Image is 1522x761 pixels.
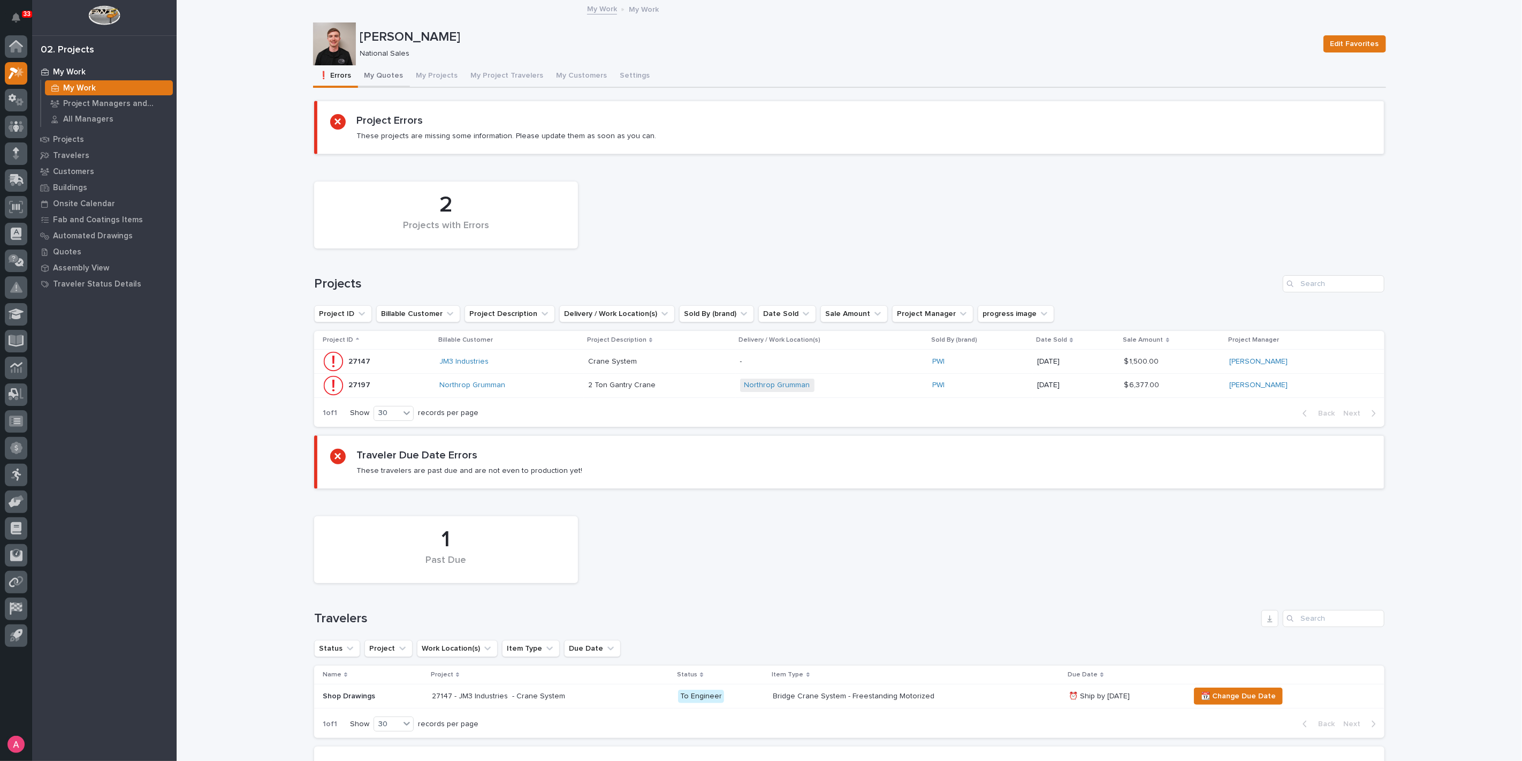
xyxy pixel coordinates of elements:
[773,692,961,701] p: Bridge Crane System - Freestanding Motorized
[614,65,657,88] button: Settings
[314,611,1257,627] h1: Travelers
[41,96,177,111] a: Project Managers and Engineers
[332,526,560,553] div: 1
[932,381,945,390] a: PWI
[32,276,177,292] a: Traveler Status Details
[53,231,133,241] p: Automated Drawings
[588,355,639,366] p: Crane System
[677,669,697,681] p: Status
[418,409,478,418] p: records per page
[1339,409,1384,418] button: Next
[356,449,477,462] h2: Traveler Due Date Errors
[32,212,177,228] a: Fab and Coatings Items
[1343,719,1367,729] span: Next
[364,640,413,657] button: Project
[550,65,614,88] button: My Customers
[465,65,550,88] button: My Project Travelers
[53,183,87,193] p: Buildings
[1201,690,1276,703] span: 📆 Change Due Date
[410,65,465,88] button: My Projects
[53,167,94,177] p: Customers
[564,640,621,657] button: Due Date
[53,135,84,145] p: Projects
[41,111,177,126] a: All Managers
[417,640,498,657] button: Work Location(s)
[356,131,656,141] p: These projects are missing some information. Please update them as soon as you can.
[978,305,1054,322] button: progress image
[314,640,360,657] button: Status
[431,669,453,681] p: Project
[1330,37,1379,50] span: Edit Favorites
[32,260,177,276] a: Assembly View
[744,381,810,390] a: Northrop Grumman
[1229,381,1288,390] a: [PERSON_NAME]
[348,379,372,390] p: 27197
[41,80,177,95] a: My Work
[63,115,113,124] p: All Managers
[502,640,560,657] button: Item Type
[931,334,977,346] p: Sold By (brand)
[374,408,400,419] div: 30
[323,334,353,346] p: Project ID
[358,65,410,88] button: My Quotes
[932,357,945,366] a: PWI
[53,280,141,289] p: Traveler Status Details
[350,409,369,418] p: Show
[588,379,658,390] p: 2 Ton Gantry Crane
[465,305,555,322] button: Project Description
[314,305,372,322] button: Project ID
[1124,379,1162,390] p: $ 6,377.00
[587,334,646,346] p: Project Description
[418,720,478,729] p: records per page
[350,720,369,729] p: Show
[1124,355,1161,366] p: $ 1,500.00
[53,263,109,273] p: Assembly View
[314,276,1279,292] h1: Projects
[374,719,400,730] div: 30
[360,49,1311,58] p: National Sales
[332,220,560,243] div: Projects with Errors
[5,733,27,756] button: users-avatar
[348,355,372,366] p: 27147
[88,5,120,25] img: Workspace Logo
[32,131,177,147] a: Projects
[314,400,346,426] p: 1 of 1
[53,151,89,161] p: Travelers
[820,305,888,322] button: Sale Amount
[739,334,821,346] p: Delivery / Work Location(s)
[439,381,505,390] a: Northrop Grumman
[314,711,346,737] p: 1 of 1
[432,692,619,701] p: 27147 - JM3 Industries - Crane System
[32,163,177,179] a: Customers
[53,215,143,225] p: Fab and Coatings Items
[1312,719,1335,729] span: Back
[438,334,493,346] p: Billable Customer
[1194,688,1283,705] button: 📆 Change Due Date
[1036,334,1067,346] p: Date Sold
[559,305,675,322] button: Delivery / Work Location(s)
[41,44,94,56] div: 02. Projects
[1229,357,1288,366] a: [PERSON_NAME]
[32,244,177,260] a: Quotes
[323,692,423,701] p: Shop Drawings
[1283,275,1384,292] input: Search
[1343,409,1367,418] span: Next
[1339,719,1384,729] button: Next
[1068,669,1098,681] p: Due Date
[1037,357,1115,366] p: [DATE]
[1283,610,1384,627] input: Search
[678,690,724,703] div: To Engineer
[313,65,358,88] button: ❗ Errors
[740,357,924,366] p: -
[32,179,177,195] a: Buildings
[1323,35,1386,52] button: Edit Favorites
[323,669,341,681] p: Name
[629,3,659,14] p: My Work
[1294,409,1339,418] button: Back
[587,2,617,14] a: My Work
[5,6,27,29] button: Notifications
[53,67,86,77] p: My Work
[376,305,460,322] button: Billable Customer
